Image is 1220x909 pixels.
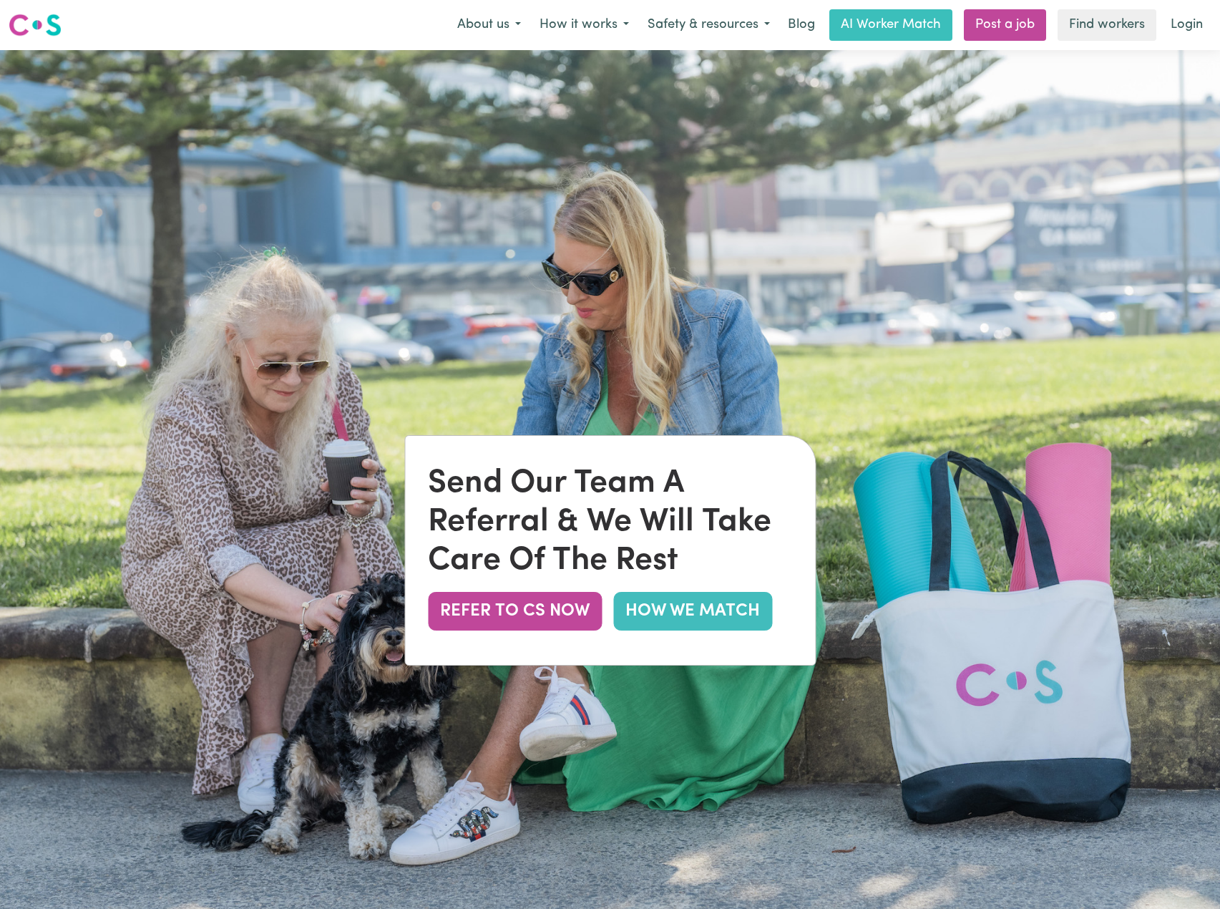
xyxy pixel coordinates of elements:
[448,10,530,40] button: About us
[428,465,792,580] div: Send Our Team A Referral & We Will Take Care Of The Rest
[9,9,62,42] a: Careseekers logo
[428,592,602,631] button: REFER TO CS NOW
[613,592,772,631] a: HOW WE MATCH
[9,12,62,38] img: Careseekers logo
[829,9,952,41] a: AI Worker Match
[1058,9,1156,41] a: Find workers
[530,10,638,40] button: How it works
[1162,9,1211,41] a: Login
[964,9,1046,41] a: Post a job
[779,9,824,41] a: Blog
[1163,852,1209,898] iframe: Button to launch messaging window
[638,10,779,40] button: Safety & resources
